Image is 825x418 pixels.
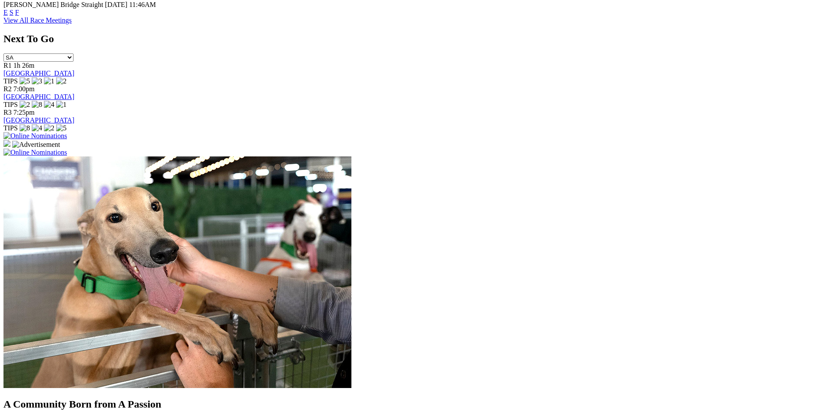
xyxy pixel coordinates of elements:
[3,101,18,108] span: TIPS
[3,33,822,45] h2: Next To Go
[3,1,103,8] span: [PERSON_NAME] Bridge Straight
[13,85,35,93] span: 7:00pm
[3,116,74,124] a: [GEOGRAPHIC_DATA]
[10,9,13,16] a: S
[3,132,67,140] img: Online Nominations
[44,124,54,132] img: 2
[20,124,30,132] img: 8
[105,1,127,8] span: [DATE]
[13,62,34,69] span: 1h 26m
[3,17,72,24] a: View All Race Meetings
[3,140,10,147] img: 15187_Greyhounds_GreysPlayCentral_Resize_SA_WebsiteBanner_300x115_2025.jpg
[13,109,35,116] span: 7:25pm
[3,156,351,388] img: Westy_Cropped.jpg
[3,398,822,410] h2: A Community Born from A Passion
[3,109,12,116] span: R3
[3,70,74,77] a: [GEOGRAPHIC_DATA]
[56,124,67,132] img: 5
[3,93,74,100] a: [GEOGRAPHIC_DATA]
[3,62,12,69] span: R1
[32,124,42,132] img: 4
[3,124,18,132] span: TIPS
[20,77,30,85] img: 5
[15,9,19,16] a: F
[44,77,54,85] img: 1
[56,101,67,109] img: 1
[32,101,42,109] img: 8
[3,85,12,93] span: R2
[56,77,67,85] img: 2
[12,141,60,149] img: Advertisement
[20,101,30,109] img: 2
[44,101,54,109] img: 4
[3,9,8,16] a: E
[3,77,18,85] span: TIPS
[129,1,156,8] span: 11:46AM
[3,149,67,156] img: Online Nominations
[32,77,42,85] img: 3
